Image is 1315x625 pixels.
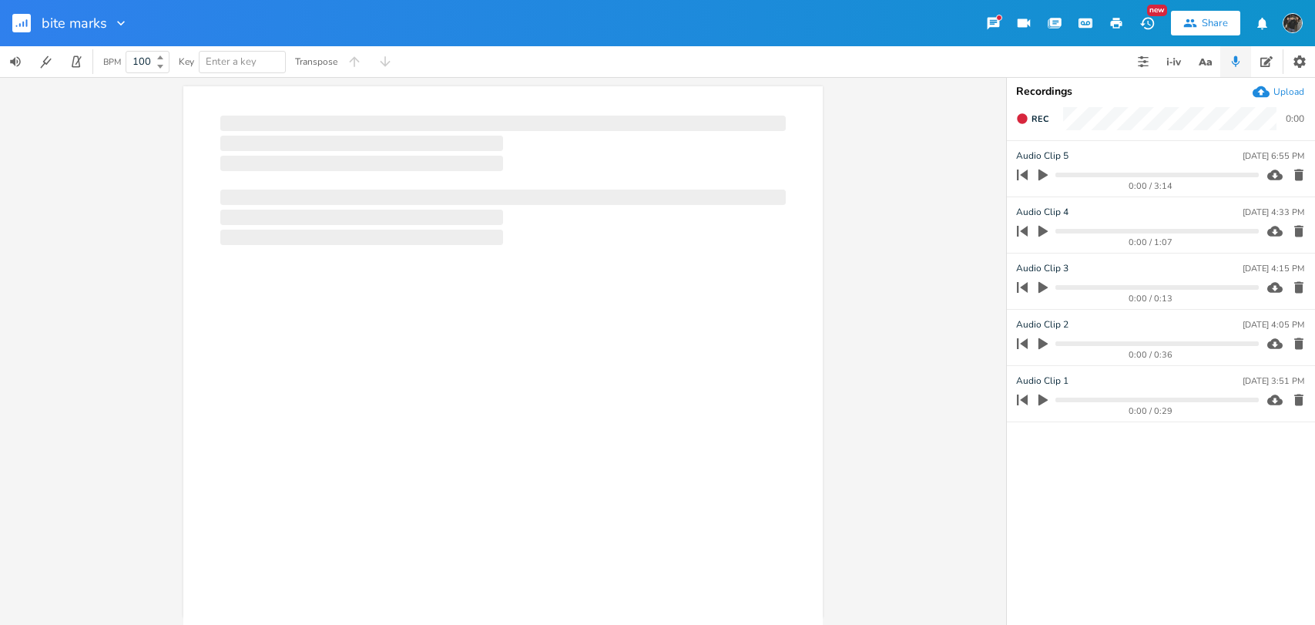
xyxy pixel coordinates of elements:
[103,58,121,66] div: BPM
[1043,407,1259,415] div: 0:00 / 0:29
[1010,106,1055,131] button: Rec
[1286,114,1304,123] div: 0:00
[1043,238,1259,247] div: 0:00 / 1:07
[1016,86,1306,97] div: Recordings
[206,55,257,69] span: Enter a key
[1273,86,1304,98] div: Upload
[1283,13,1303,33] img: August Tyler Gallant
[42,16,107,30] span: bite marks
[1016,205,1068,220] span: Audio Clip 4
[1043,294,1259,303] div: 0:00 / 0:13
[1243,377,1304,385] div: [DATE] 3:51 PM
[1016,318,1068,332] span: Audio Clip 2
[1243,321,1304,329] div: [DATE] 4:05 PM
[179,57,194,66] div: Key
[1016,261,1068,276] span: Audio Clip 3
[1016,149,1068,163] span: Audio Clip 5
[1253,83,1304,100] button: Upload
[1032,113,1048,125] span: Rec
[1171,11,1240,35] button: Share
[1243,208,1304,217] div: [DATE] 4:33 PM
[1132,9,1162,37] button: New
[1243,264,1304,273] div: [DATE] 4:15 PM
[1202,16,1228,30] div: Share
[1016,374,1068,388] span: Audio Clip 1
[295,57,337,66] div: Transpose
[1043,182,1259,190] div: 0:00 / 3:14
[1147,5,1167,16] div: New
[1043,351,1259,359] div: 0:00 / 0:36
[1243,152,1304,160] div: [DATE] 6:55 PM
